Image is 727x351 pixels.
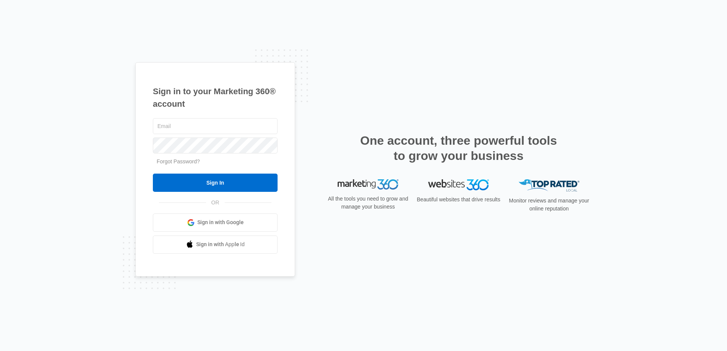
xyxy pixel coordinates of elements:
[157,158,200,164] a: Forgot Password?
[196,240,245,248] span: Sign in with Apple Id
[428,179,489,190] img: Websites 360
[153,213,278,232] a: Sign in with Google
[153,174,278,192] input: Sign In
[197,218,244,226] span: Sign in with Google
[153,236,278,254] a: Sign in with Apple Id
[206,199,225,207] span: OR
[153,85,278,110] h1: Sign in to your Marketing 360® account
[416,196,501,204] p: Beautiful websites that drive results
[325,195,411,211] p: All the tools you need to grow and manage your business
[506,197,592,213] p: Monitor reviews and manage your online reputation
[153,118,278,134] input: Email
[338,179,398,190] img: Marketing 360
[519,179,579,192] img: Top Rated Local
[358,133,559,163] h2: One account, three powerful tools to grow your business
